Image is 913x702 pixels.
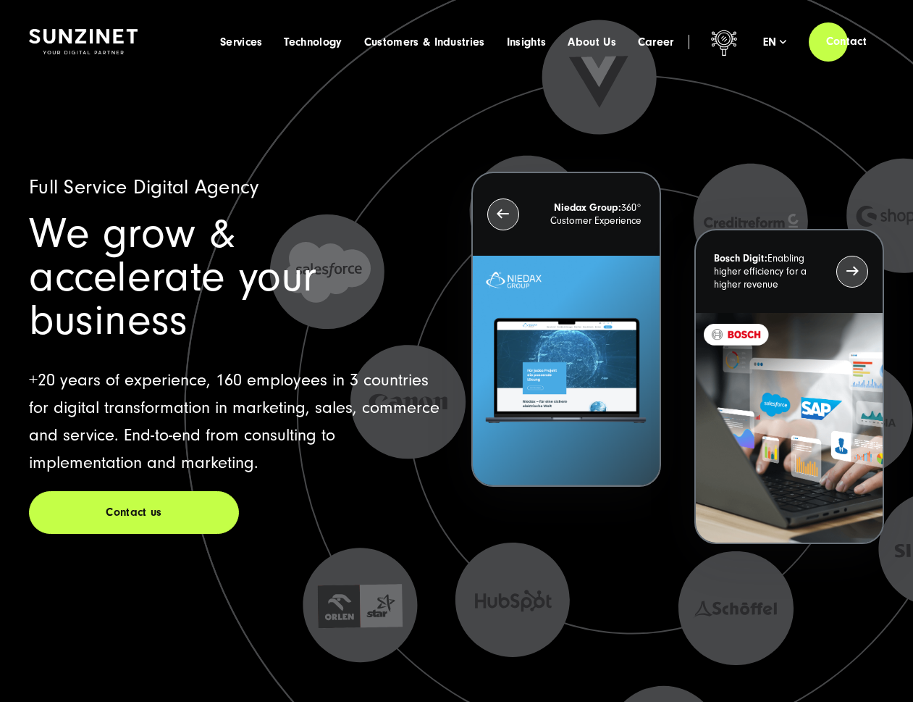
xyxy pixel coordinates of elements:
button: Niedax Group:360° Customer Experience Letztes Projekt von Niedax. Ein Laptop auf dem die Niedax W... [471,172,661,488]
div: en [763,35,787,49]
img: SUNZINET Full Service Digital Agentur [29,29,138,54]
a: Career [638,35,674,49]
p: 360° Customer Experience [527,201,641,227]
span: Full Service Digital Agency [29,176,259,199]
strong: Bosch Digit: [714,253,767,264]
p: Enabling higher efficiency for a higher revenue [714,252,828,291]
img: recent-project_BOSCH_2024-03 [696,313,883,543]
a: Technology [284,35,342,49]
h1: We grow & accelerate your business [29,212,442,343]
a: Contact us [29,491,239,534]
a: Services [220,35,263,49]
button: Bosch Digit:Enabling higher efficiency for a higher revenue recent-project_BOSCH_2024-03 [694,229,884,545]
a: Insights [507,35,547,49]
img: Letztes Projekt von Niedax. Ein Laptop auf dem die Niedax Website geöffnet ist, auf blauem Hinter... [473,256,660,486]
a: Contact [809,21,884,62]
p: +20 years of experience, 160 employees in 3 countries for digital transformation in marketing, sa... [29,367,442,477]
a: About Us [568,35,616,49]
a: Customers & Industries [364,35,485,49]
strong: Niedax Group: [554,202,621,214]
